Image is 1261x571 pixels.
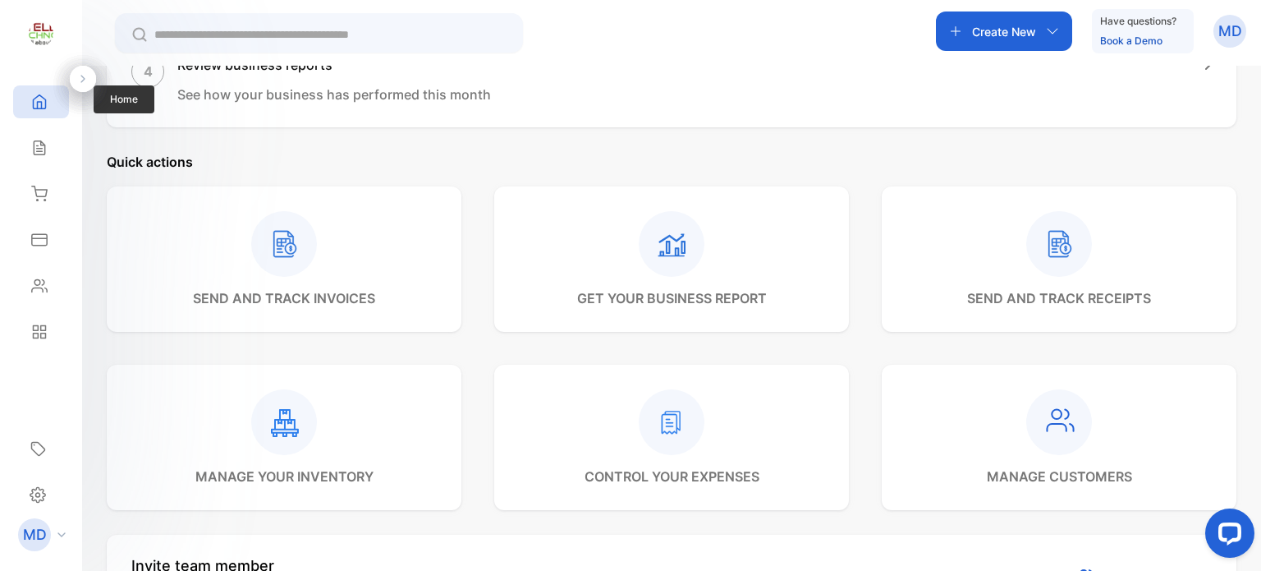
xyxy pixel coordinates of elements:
a: Book a Demo [1100,35,1162,47]
p: Have questions? [1100,13,1176,30]
iframe: LiveChat chat widget [1192,502,1261,571]
p: MD [1218,21,1242,42]
button: Create New [936,12,1072,51]
p: manage your inventory [195,467,374,486]
p: 4 [144,62,153,81]
p: Quick actions [107,152,1236,172]
img: logo [29,21,53,46]
p: manage customers [987,467,1132,486]
p: send and track receipts [967,288,1151,308]
span: Home [94,85,154,113]
button: MD [1213,12,1246,51]
p: See how your business has performed this month [177,85,491,104]
p: control your expenses [585,467,759,486]
p: MD [23,524,47,546]
p: get your business report [577,288,767,308]
p: send and track invoices [193,288,375,308]
p: Create New [972,23,1036,40]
